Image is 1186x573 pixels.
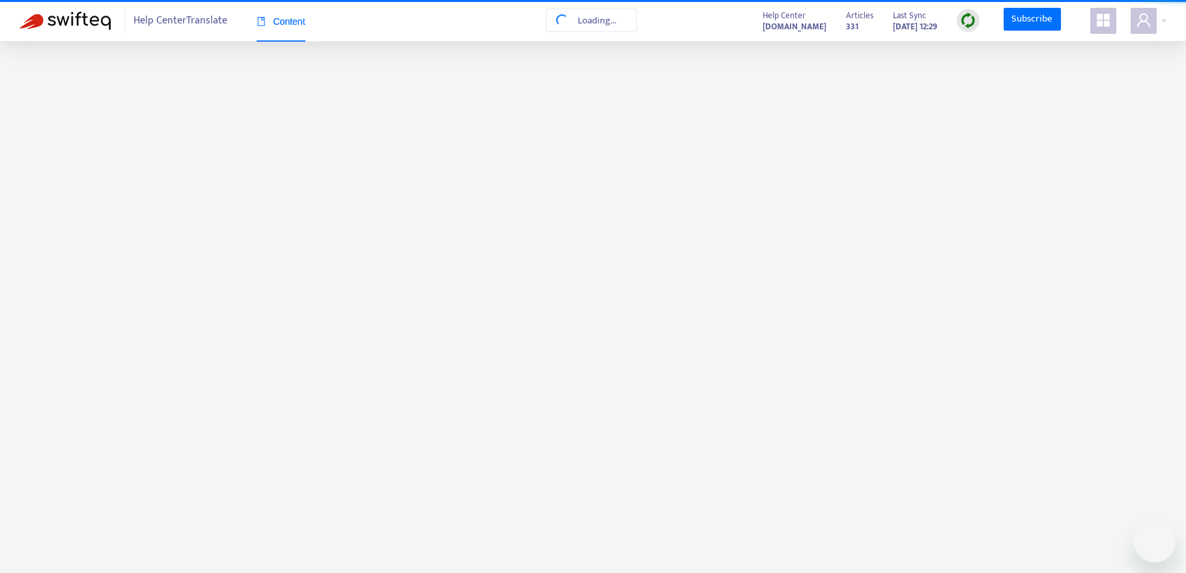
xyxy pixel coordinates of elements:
[893,8,926,23] span: Last Sync
[1134,521,1176,563] iframe: Schaltfläche zum Öffnen des Messaging-Fensters
[1004,8,1061,31] a: Subscribe
[893,20,937,34] strong: [DATE] 12:29
[1136,12,1151,28] span: user
[960,12,976,29] img: sync.dc5367851b00ba804db3.png
[134,8,227,33] span: Help Center Translate
[846,20,858,34] strong: 331
[1095,12,1111,28] span: appstore
[257,17,266,26] span: book
[20,12,111,30] img: Swifteq
[763,20,826,34] strong: [DOMAIN_NAME]
[763,8,806,23] span: Help Center
[257,16,305,27] span: Content
[763,19,826,34] a: [DOMAIN_NAME]
[846,8,873,23] span: Articles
